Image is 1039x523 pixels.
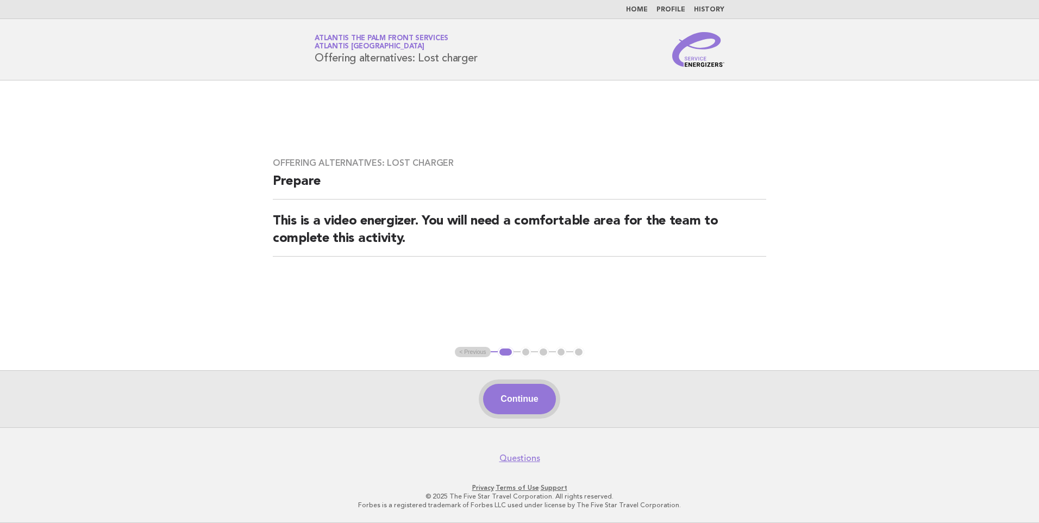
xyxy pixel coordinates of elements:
p: · · [187,483,852,492]
a: Home [626,7,648,13]
a: Profile [656,7,685,13]
img: Service Energizers [672,32,724,67]
p: © 2025 The Five Star Travel Corporation. All rights reserved. [187,492,852,501]
a: Terms of Use [496,484,539,491]
a: Atlantis The Palm Front ServicesAtlantis [GEOGRAPHIC_DATA] [315,35,448,50]
span: Atlantis [GEOGRAPHIC_DATA] [315,43,424,51]
h1: Offering alternatives: Lost charger [315,35,477,64]
button: 1 [498,347,514,358]
a: Support [541,484,567,491]
h2: Prepare [273,173,766,200]
h2: This is a video energizer. You will need a comfortable area for the team to complete this activity. [273,213,766,257]
a: History [694,7,724,13]
a: Questions [499,453,540,464]
a: Privacy [472,484,494,491]
p: Forbes is a registered trademark of Forbes LLC used under license by The Five Star Travel Corpora... [187,501,852,509]
h3: Offering alternatives: Lost charger [273,158,766,169]
button: Continue [483,384,555,414]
